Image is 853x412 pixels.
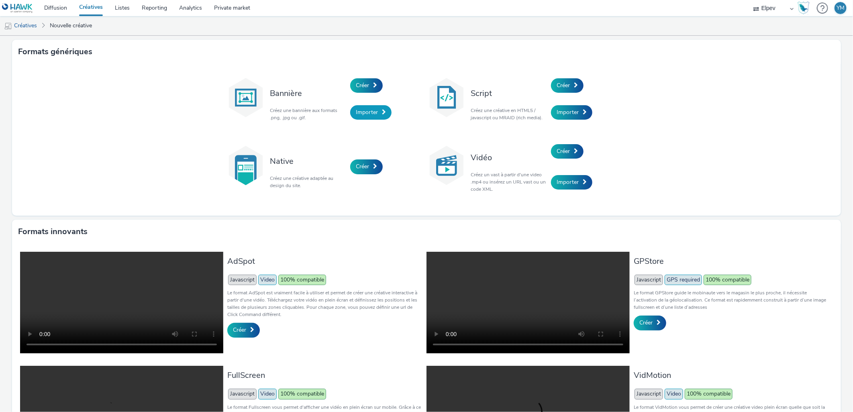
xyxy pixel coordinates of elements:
[4,22,12,30] img: mobile
[227,323,260,337] a: Créer
[551,105,592,120] a: Importer
[227,370,422,381] h3: FullScreen
[634,316,666,330] a: Créer
[228,275,257,285] span: Javascript
[551,144,584,159] a: Créer
[18,226,88,238] h3: Formats innovants
[798,2,810,14] img: Hawk Academy
[270,175,346,189] p: Créez une créative adaptée au design du site.
[471,88,547,99] h3: Script
[685,389,733,399] span: 100% compatible
[356,82,369,89] span: Créer
[557,82,570,89] span: Créer
[798,2,813,14] a: Hawk Academy
[665,275,702,285] span: GPS required
[557,108,579,116] span: Importer
[557,178,579,186] span: Importer
[270,156,346,167] h3: Native
[557,147,570,155] span: Créer
[350,159,383,174] a: Créer
[635,389,663,399] span: Javascript
[46,16,96,35] a: Nouvelle créative
[634,289,829,311] p: Le format GPStore guide le mobinaute vers le magasin le plus proche, il nécessite l’activation de...
[270,88,346,99] h3: Bannière
[258,389,277,399] span: Video
[226,78,266,118] img: banner.svg
[356,163,369,170] span: Créer
[704,275,751,285] span: 100% compatible
[634,256,829,267] h3: GPStore
[551,175,592,190] a: Importer
[226,145,266,186] img: native.svg
[551,78,584,93] a: Créer
[837,2,845,14] div: YM
[471,152,547,163] h3: Vidéo
[350,78,383,93] a: Créer
[426,78,467,118] img: code.svg
[426,145,467,186] img: video.svg
[635,275,663,285] span: Javascript
[233,326,246,334] span: Créer
[227,256,422,267] h3: AdSpot
[356,108,378,116] span: Importer
[350,105,392,120] a: Importer
[471,107,547,121] p: Créez une créative en HTML5 / javascript ou MRAID (rich media).
[258,275,277,285] span: Video
[634,370,829,381] h3: VidMotion
[278,275,326,285] span: 100% compatible
[227,289,422,318] p: Le format AdSpot est vraiment facile à utiliser et permet de créer une créative interactive à par...
[471,171,547,193] p: Créez un vast à partir d'une video .mp4 ou insérez un URL vast ou un code XML.
[665,389,683,399] span: Video
[278,389,326,399] span: 100% compatible
[18,46,92,58] h3: Formats génériques
[228,389,257,399] span: Javascript
[639,319,653,326] span: Créer
[270,107,346,121] p: Créez une bannière aux formats .png, .jpg ou .gif.
[2,3,33,13] img: undefined Logo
